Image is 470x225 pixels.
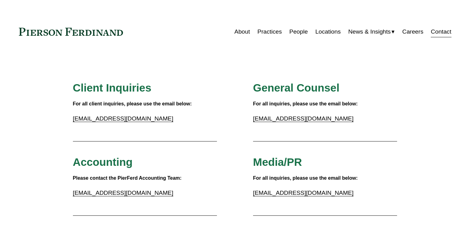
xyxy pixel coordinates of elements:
a: [EMAIL_ADDRESS][DOMAIN_NAME] [253,190,354,196]
a: Locations [315,26,341,38]
span: General Counsel [253,82,340,94]
a: [EMAIL_ADDRESS][DOMAIN_NAME] [73,190,173,196]
strong: For all inquiries, please use the email below: [253,175,358,181]
a: About [235,26,250,38]
a: folder dropdown [348,26,395,38]
a: Careers [402,26,423,38]
a: Contact [431,26,451,38]
span: Client Inquiries [73,82,151,94]
span: Media/PR [253,156,302,168]
strong: Please contact the PierFerd Accounting Team: [73,175,182,181]
span: News & Insights [348,27,391,37]
a: People [289,26,308,38]
strong: For all client inquiries, please use the email below: [73,101,192,106]
a: [EMAIL_ADDRESS][DOMAIN_NAME] [73,115,173,122]
a: [EMAIL_ADDRESS][DOMAIN_NAME] [253,115,354,122]
strong: For all inquiries, please use the email below: [253,101,358,106]
span: Accounting [73,156,133,168]
a: Practices [257,26,282,38]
